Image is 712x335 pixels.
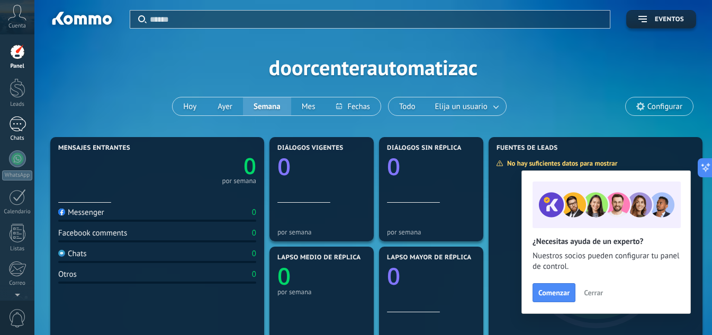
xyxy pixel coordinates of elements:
[533,251,680,272] span: Nuestros socios pueden configurar tu panel de control.
[252,249,256,259] div: 0
[533,283,575,302] button: Comenzar
[252,228,256,238] div: 0
[157,151,256,181] a: 0
[58,209,65,215] img: Messenger
[207,97,243,115] button: Ayer
[2,63,33,70] div: Panel
[277,254,361,261] span: Lapso medio de réplica
[58,249,87,259] div: Chats
[538,289,570,296] span: Comenzar
[277,228,366,236] div: por semana
[655,16,684,23] span: Eventos
[244,151,256,181] text: 0
[387,228,475,236] div: por semana
[579,285,608,301] button: Cerrar
[387,254,471,261] span: Lapso mayor de réplica
[496,159,625,168] div: No hay suficientes datos para mostrar
[277,150,291,182] text: 0
[173,97,207,115] button: Hoy
[58,144,130,152] span: Mensajes entrantes
[277,144,344,152] span: Diálogos vigentes
[58,250,65,257] img: Chats
[2,246,33,252] div: Listas
[533,237,680,247] h2: ¿Necesitas ayuda de un experto?
[222,178,256,184] div: por semana
[8,23,26,30] span: Cuenta
[2,101,33,108] div: Leads
[387,144,462,152] span: Diálogos sin réplica
[277,260,291,292] text: 0
[58,207,104,218] div: Messenger
[626,10,696,29] button: Eventos
[277,288,366,296] div: por semana
[387,260,400,292] text: 0
[497,144,558,152] span: Fuentes de leads
[389,97,426,115] button: Todo
[584,289,603,296] span: Cerrar
[2,170,32,180] div: WhatsApp
[326,97,380,115] button: Fechas
[58,228,127,238] div: Facebook comments
[252,269,256,279] div: 0
[426,97,506,115] button: Elija un usuario
[647,102,682,111] span: Configurar
[433,99,490,114] span: Elija un usuario
[387,150,400,182] text: 0
[2,135,33,142] div: Chats
[252,207,256,218] div: 0
[243,97,291,115] button: Semana
[2,209,33,215] div: Calendario
[58,269,77,279] div: Otros
[2,280,33,287] div: Correo
[291,97,326,115] button: Mes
